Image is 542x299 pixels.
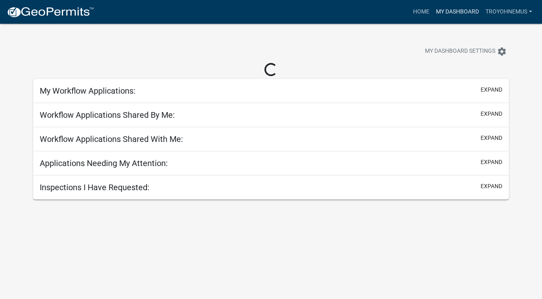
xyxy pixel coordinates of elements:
button: My Dashboard Settingssettings [418,43,513,59]
i: settings [497,47,507,56]
a: troyohnemus [482,4,535,20]
button: expand [481,158,502,166]
button: expand [481,134,502,142]
button: expand [481,85,502,94]
a: Home [410,4,433,20]
h5: Applications Needing My Attention: [40,158,168,168]
span: My Dashboard Settings [425,47,495,56]
a: My Dashboard [433,4,482,20]
button: expand [481,110,502,118]
h5: Workflow Applications Shared By Me: [40,110,175,120]
button: expand [481,182,502,191]
h5: Inspections I Have Requested: [40,182,149,192]
h5: Workflow Applications Shared With Me: [40,134,183,144]
h5: My Workflow Applications: [40,86,135,96]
